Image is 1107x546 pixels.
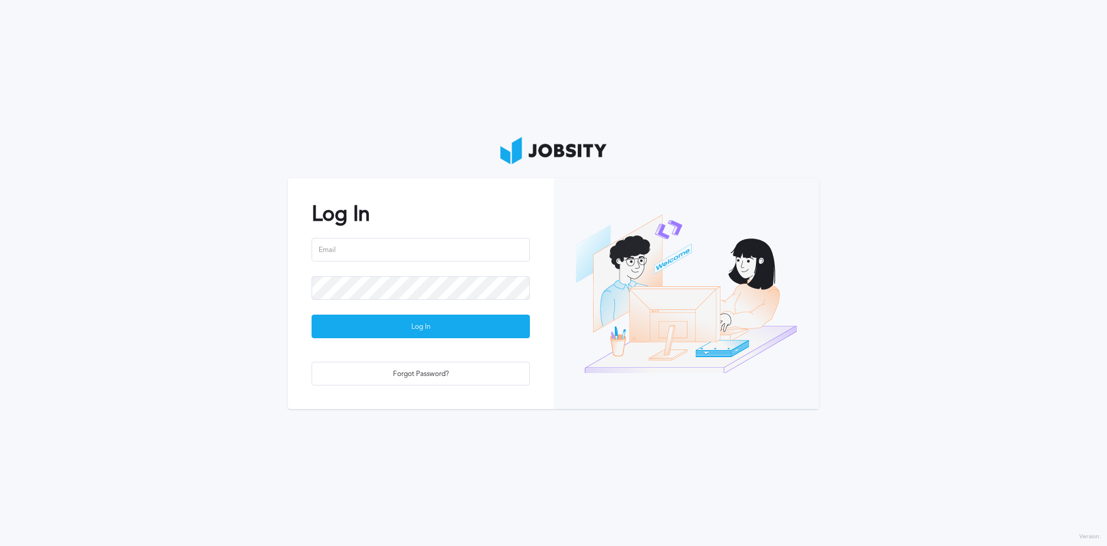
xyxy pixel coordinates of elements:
label: Version: [1079,534,1101,541]
div: Log In [312,315,529,339]
input: Email [312,238,530,261]
button: Log In [312,315,530,338]
div: Forgot Password? [312,362,529,386]
h2: Log In [312,202,530,226]
button: Forgot Password? [312,362,530,385]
